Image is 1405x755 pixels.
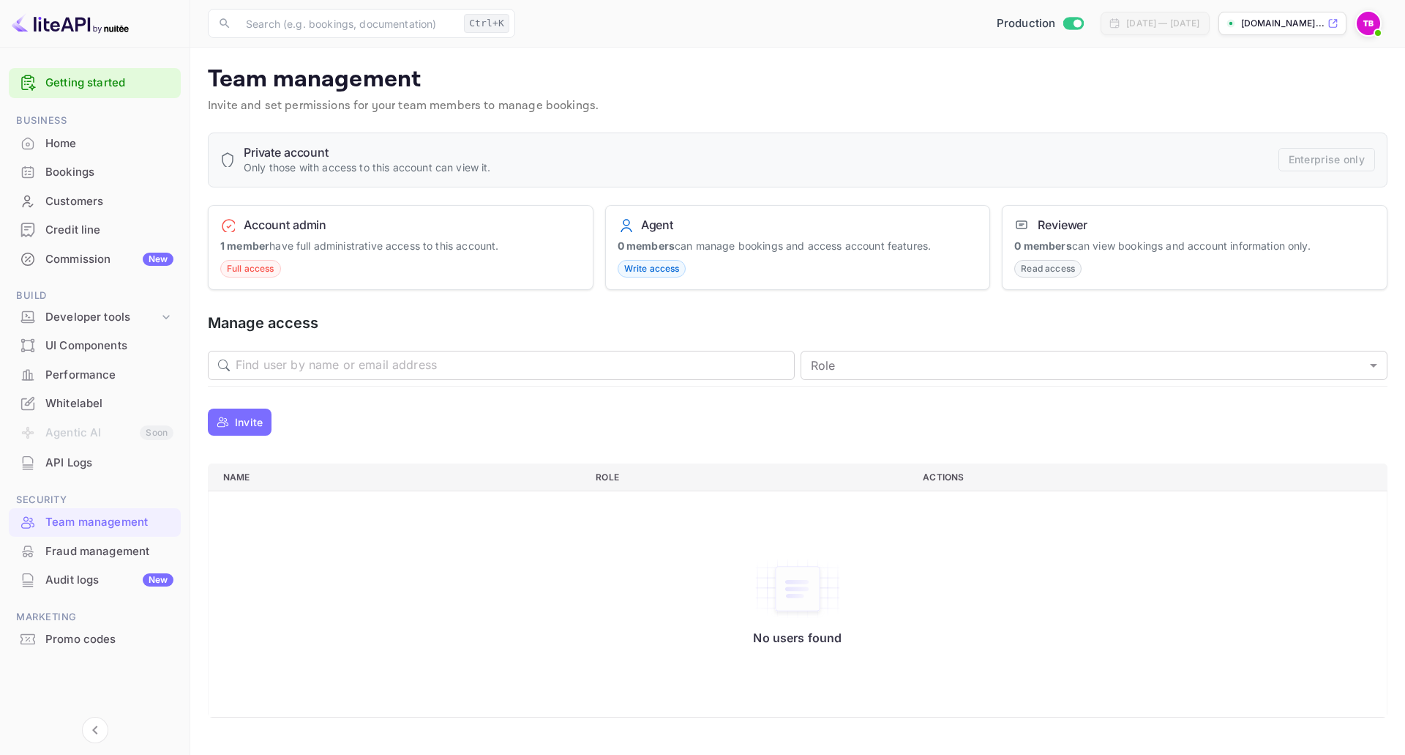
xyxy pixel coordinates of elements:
input: Find user by name or email address [236,351,795,380]
p: No users found [753,631,842,645]
strong: 0 members [1014,239,1071,252]
h5: Manage access [208,313,1387,333]
button: Invite [208,409,271,436]
div: Credit line [9,216,181,245]
a: Team management [9,508,181,535]
img: LiteAPI logo [12,12,129,35]
strong: 1 member [220,239,269,252]
img: No agents have been created [754,558,842,620]
div: UI Components [9,332,181,360]
span: Read access [1015,262,1081,275]
div: Whitelabel [9,390,181,418]
input: Search (e.g. bookings, documentation) [237,9,458,38]
a: Getting started [45,75,173,92]
div: Promo codes [45,631,173,648]
span: Security [9,492,181,508]
span: Full access [221,262,280,275]
div: Commission [45,251,173,268]
div: Home [9,130,181,158]
button: Collapse navigation [82,717,108,743]
a: Home [9,130,181,157]
a: Fraud management [9,538,181,565]
div: CommissionNew [9,245,181,274]
a: Audit logsNew [9,566,181,593]
div: Team management [9,508,181,537]
p: Invite and set permissions for your team members to manage bookings. [208,97,1387,115]
div: Fraud management [9,538,181,566]
a: Bookings [9,158,181,185]
div: Whitelabel [45,395,173,412]
div: API Logs [9,449,181,477]
div: Bookings [9,158,181,187]
a: UI Components [9,332,181,359]
th: Role [584,464,911,491]
div: Developer tools [45,309,159,326]
p: Only those with access to this account can view it. [244,160,491,175]
div: API Logs [45,455,173,472]
h6: Agent [641,217,673,232]
div: Audit logs [45,572,173,589]
h6: Reviewer [1038,217,1087,232]
div: Getting started [9,68,181,98]
span: Production [997,15,1056,32]
div: Ctrl+K [464,14,509,33]
a: Promo codes [9,625,181,652]
p: can view bookings and account information only. [1014,238,1375,253]
p: [DOMAIN_NAME]... [1241,17,1325,30]
div: Developer tools [9,305,181,330]
span: Marketing [9,609,181,625]
div: Promo codes [9,625,181,654]
img: Traveloka B2C [1357,12,1380,35]
span: Business [9,113,181,129]
p: have full administrative access to this account. [220,238,581,253]
div: [DATE] — [DATE] [1126,17,1199,30]
div: Team management [45,514,173,531]
div: UI Components [45,338,173,354]
a: API Logs [9,449,181,476]
th: Actions [911,464,1387,491]
div: Bookings [45,164,173,181]
div: New [143,573,173,587]
div: Fraud management [45,543,173,560]
div: Performance [45,367,173,384]
a: Customers [9,187,181,215]
h6: Private account [244,145,491,160]
p: Team management [208,65,1387,94]
p: can manage bookings and access account features. [618,238,978,253]
div: Home [45,135,173,152]
p: Invite [235,414,263,430]
div: Switch to Sandbox mode [991,15,1090,32]
div: Audit logsNew [9,566,181,595]
span: Build [9,288,181,304]
table: a dense table [208,464,1387,718]
strong: 0 members [618,239,675,252]
th: Name [209,464,585,491]
div: Performance [9,361,181,390]
div: Customers [45,193,173,210]
a: Whitelabel [9,390,181,417]
span: Write access [618,262,686,275]
div: Customers [9,187,181,216]
div: New [143,253,173,266]
a: Credit line [9,216,181,243]
a: Performance [9,361,181,388]
div: Credit line [45,222,173,239]
h6: Account admin [244,217,326,232]
a: CommissionNew [9,245,181,272]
